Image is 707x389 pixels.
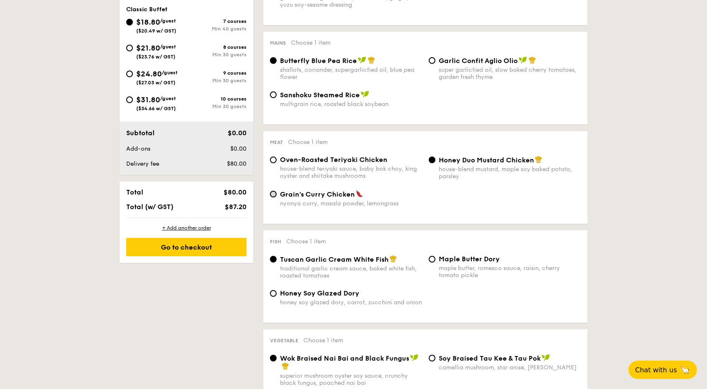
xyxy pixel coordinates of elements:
span: ($27.03 w/ GST) [136,80,175,86]
span: Delivery fee [126,160,159,167]
div: superior mushroom oyster soy sauce, crunchy black fungus, poached nai bai [280,372,422,386]
input: Oven-Roasted Teriyaki Chickenhouse-blend teriyaki sauce, baby bok choy, king oyster and shiitake ... [270,157,277,163]
span: Sanshoku Steamed Rice [280,91,360,99]
div: house-blend mustard, maple soy baked potato, parsley [439,166,581,180]
button: Chat with us🦙 [628,361,697,379]
img: icon-vegan.f8ff3823.svg [542,354,550,361]
div: 9 courses [186,70,247,76]
img: icon-chef-hat.a58ddaea.svg [529,56,536,64]
div: Min 30 guests [186,52,247,58]
span: Fish [270,239,281,245]
span: $87.20 [225,203,247,211]
span: Wok Braised Nai Bai and Black Fungus [280,354,409,362]
span: ($20.49 w/ GST) [136,28,176,34]
div: house-blend teriyaki sauce, baby bok choy, king oyster and shiitake mushrooms [280,165,422,179]
span: $0.00 [230,145,247,152]
span: $24.80 [136,69,162,78]
span: Choose 1 item [286,238,326,245]
div: shallots, coriander, supergarlicfied oil, blue pea flower [280,66,422,81]
input: Honey Soy Glazed Doryhoney soy glazed dory, carrot, zucchini and onion [270,290,277,297]
span: Oven-Roasted Teriyaki Chicken [280,156,387,164]
span: Butterfly Blue Pea Rice [280,57,357,65]
div: super garlicfied oil, slow baked cherry tomatoes, garden fresh thyme [439,66,581,81]
span: Garlic Confit Aglio Olio [439,57,518,65]
img: icon-vegan.f8ff3823.svg [519,56,527,64]
span: Mains [270,40,286,46]
img: icon-chef-hat.a58ddaea.svg [368,56,375,64]
span: Maple Butter Dory [439,255,500,263]
span: /guest [160,44,176,50]
div: maple butter, romesco sauce, raisin, cherry tomato pickle [439,265,581,279]
span: $80.00 [224,188,247,196]
div: traditional garlic cream sauce, baked white fish, roasted tomatoes [280,265,422,279]
input: Wok Braised Nai Bai and Black Fungussuperior mushroom oyster soy sauce, crunchy black fungus, poa... [270,355,277,361]
img: icon-chef-hat.a58ddaea.svg [389,255,397,263]
input: $24.80/guest($27.03 w/ GST)9 coursesMin 30 guests [126,71,133,77]
input: Maple Butter Dorymaple butter, romesco sauce, raisin, cherry tomato pickle [429,256,435,263]
input: Sanshoku Steamed Ricemultigrain rice, roasted black soybean [270,91,277,98]
span: Grain's Curry Chicken [280,190,355,198]
span: $80.00 [227,160,247,167]
span: Vegetable [270,338,298,344]
input: $21.80/guest($23.76 w/ GST)8 coursesMin 30 guests [126,45,133,51]
img: icon-vegan.f8ff3823.svg [358,56,366,64]
div: Min 40 guests [186,26,247,32]
span: 🦙 [680,365,690,375]
div: Go to checkout [126,238,247,256]
div: 7 courses [186,18,247,24]
div: Min 30 guests [186,104,247,109]
span: $0.00 [228,129,247,137]
div: 8 courses [186,44,247,50]
div: nyonya curry, masala powder, lemongrass [280,200,422,207]
img: icon-vegan.f8ff3823.svg [410,354,418,361]
span: ($23.76 w/ GST) [136,54,175,60]
span: Honey Soy Glazed Dory [280,289,359,297]
span: Choose 1 item [303,337,343,344]
input: Grain's Curry Chickennyonya curry, masala powder, lemongrass [270,191,277,197]
span: Meat [270,139,283,145]
span: /guest [162,70,178,76]
img: icon-spicy.37a8142b.svg [356,190,363,197]
input: $31.80/guest($34.66 w/ GST)10 coursesMin 30 guests [126,96,133,103]
input: Butterfly Blue Pea Riceshallots, coriander, supergarlicfied oil, blue pea flower [270,57,277,64]
span: Honey Duo Mustard Chicken [439,156,534,164]
span: Total (w/ GST) [126,203,173,211]
input: Honey Duo Mustard Chickenhouse-blend mustard, maple soy baked potato, parsley [429,157,435,163]
span: $21.80 [136,43,160,53]
span: $18.80 [136,18,160,27]
div: camellia mushroom, star anise, [PERSON_NAME] [439,364,581,371]
div: Min 30 guests [186,78,247,83]
span: ⁠Soy Braised Tau Kee & Tau Pok [439,354,541,362]
span: /guest [160,96,176,101]
input: Tuscan Garlic Cream White Fishtraditional garlic cream sauce, baked white fish, roasted tomatoes [270,256,277,263]
img: icon-vegan.f8ff3823.svg [361,91,369,98]
input: Garlic Confit Aglio Oliosuper garlicfied oil, slow baked cherry tomatoes, garden fresh thyme [429,57,435,64]
span: Total [126,188,143,196]
span: Classic Buffet [126,6,168,13]
div: multigrain rice, roasted black soybean [280,101,422,108]
span: Add-ons [126,145,150,152]
div: + Add another order [126,225,247,231]
span: Choose 1 item [288,139,328,146]
span: $31.80 [136,95,160,104]
span: Tuscan Garlic Cream White Fish [280,255,389,263]
img: icon-chef-hat.a58ddaea.svg [535,156,542,163]
span: Choose 1 item [291,39,331,46]
div: 10 courses [186,96,247,102]
span: /guest [160,18,176,24]
span: Subtotal [126,129,155,137]
input: $18.80/guest($20.49 w/ GST)7 coursesMin 40 guests [126,19,133,25]
input: ⁠Soy Braised Tau Kee & Tau Pokcamellia mushroom, star anise, [PERSON_NAME] [429,355,435,361]
img: icon-chef-hat.a58ddaea.svg [282,362,289,370]
div: honey soy glazed dory, carrot, zucchini and onion [280,299,422,306]
span: ($34.66 w/ GST) [136,106,176,111]
span: Chat with us [635,366,677,374]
